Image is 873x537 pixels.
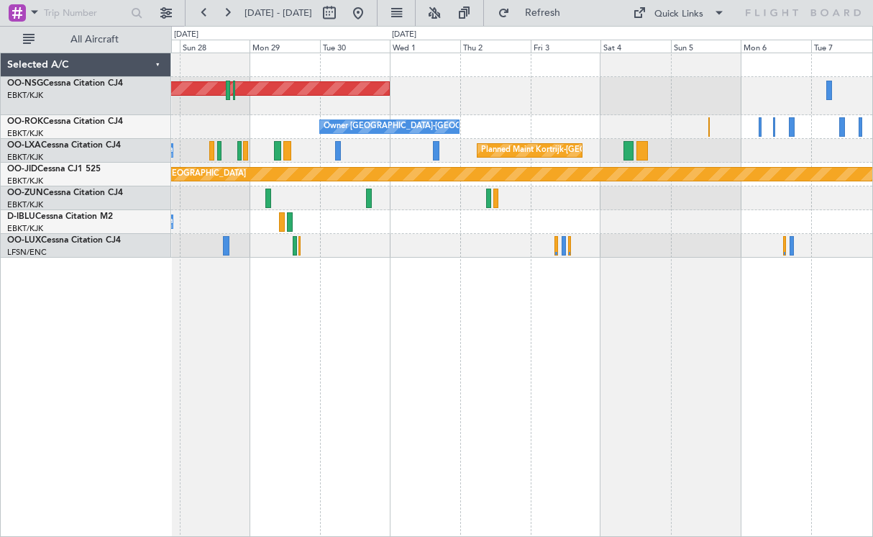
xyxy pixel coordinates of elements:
div: [DATE] [392,29,416,41]
a: LFSN/ENC [7,247,47,258]
a: OO-ROKCessna Citation CJ4 [7,117,123,126]
a: OO-LXACessna Citation CJ4 [7,141,121,150]
span: OO-JID [7,165,37,173]
a: EBKT/KJK [7,90,43,101]
span: OO-LXA [7,141,41,150]
span: D-IBLU [7,212,35,221]
span: Refresh [513,8,573,18]
a: OO-NSGCessna Citation CJ4 [7,79,123,88]
div: Wed 1 [390,40,460,53]
span: [DATE] - [DATE] [244,6,312,19]
span: All Aircraft [37,35,152,45]
div: Quick Links [654,7,703,22]
button: Refresh [491,1,577,24]
input: Trip Number [44,2,127,24]
div: Thu 2 [460,40,531,53]
a: OO-ZUNCessna Citation CJ4 [7,189,123,197]
a: EBKT/KJK [7,128,43,139]
a: EBKT/KJK [7,199,43,210]
div: Mon 29 [250,40,320,53]
div: Fri 3 [531,40,601,53]
span: OO-NSG [7,79,43,88]
div: Tue 30 [320,40,390,53]
div: Sat 4 [600,40,671,53]
button: All Aircraft [16,28,156,51]
a: OO-JIDCessna CJ1 525 [7,165,101,173]
div: Sun 5 [671,40,741,53]
div: Sun 28 [180,40,250,53]
a: EBKT/KJK [7,223,43,234]
div: Planned Maint Kortrijk-[GEOGRAPHIC_DATA] [481,140,649,161]
span: OO-ZUN [7,189,43,197]
div: [DATE] [174,29,198,41]
span: OO-ROK [7,117,43,126]
a: D-IBLUCessna Citation M2 [7,212,113,221]
a: EBKT/KJK [7,176,43,186]
button: Quick Links [626,1,732,24]
div: Owner [GEOGRAPHIC_DATA]-[GEOGRAPHIC_DATA] [324,116,518,137]
a: OO-LUXCessna Citation CJ4 [7,236,121,245]
div: Mon 6 [741,40,811,53]
a: EBKT/KJK [7,152,43,163]
span: OO-LUX [7,236,41,245]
